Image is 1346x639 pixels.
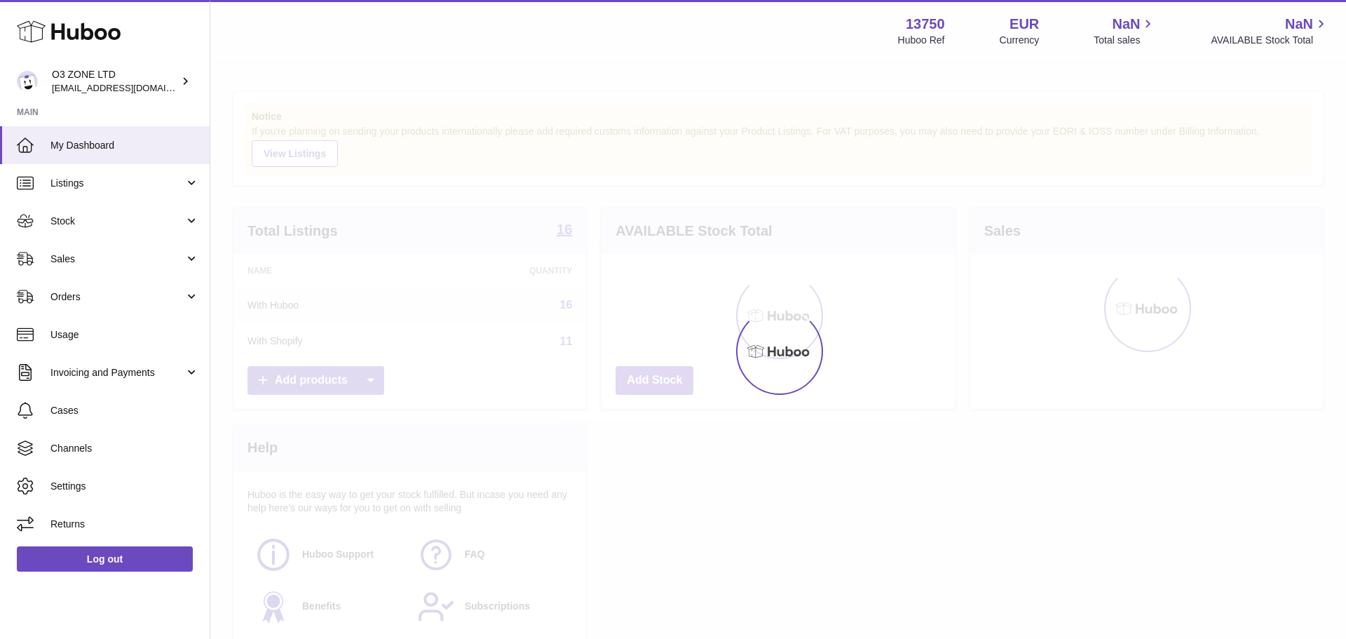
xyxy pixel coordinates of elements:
[1094,34,1156,47] span: Total sales
[50,253,184,266] span: Sales
[50,290,184,304] span: Orders
[17,71,38,92] img: hello@o3zoneltd.co.uk
[906,15,945,34] strong: 13750
[50,404,199,417] span: Cases
[1009,15,1039,34] strong: EUR
[50,480,199,493] span: Settings
[50,518,199,531] span: Returns
[1211,15,1329,47] a: NaN AVAILABLE Stock Total
[898,34,945,47] div: Huboo Ref
[50,328,199,342] span: Usage
[1285,15,1313,34] span: NaN
[50,139,199,152] span: My Dashboard
[1112,15,1140,34] span: NaN
[50,442,199,455] span: Channels
[1094,15,1156,47] a: NaN Total sales
[52,82,206,93] span: [EMAIL_ADDRESS][DOMAIN_NAME]
[52,68,178,95] div: O3 ZONE LTD
[1211,34,1329,47] span: AVAILABLE Stock Total
[1000,34,1040,47] div: Currency
[17,546,193,572] a: Log out
[50,177,184,190] span: Listings
[50,366,184,379] span: Invoicing and Payments
[50,215,184,228] span: Stock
